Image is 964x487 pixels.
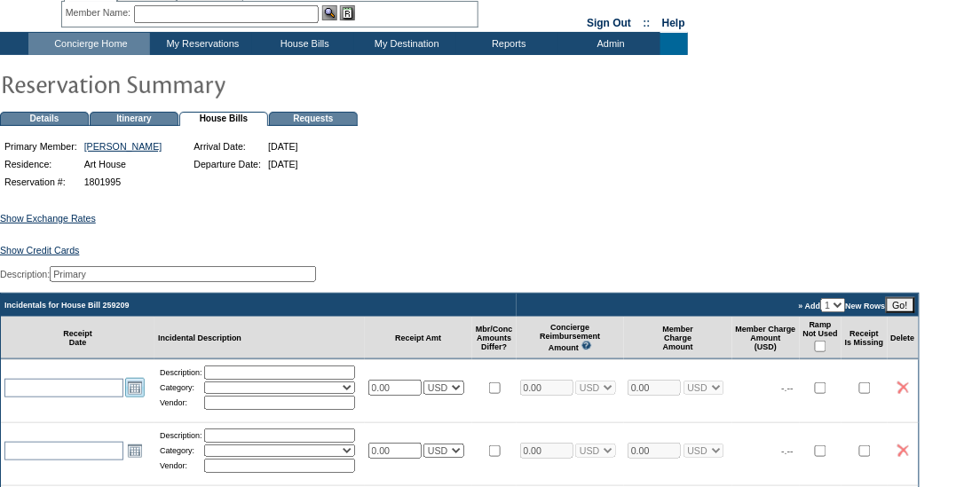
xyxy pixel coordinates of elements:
[252,33,354,55] td: House Bills
[90,112,178,126] td: Itinerary
[581,341,592,350] img: questionMark_lightBlue.gif
[624,317,732,359] td: Member Charge Amount
[354,33,456,55] td: My Destination
[517,317,625,359] td: Concierge Reimbursement Amount
[160,396,202,410] td: Vendor:
[558,33,660,55] td: Admin
[2,156,80,172] td: Residence:
[125,441,145,460] a: Open the calendar popup.
[1,317,154,359] td: Receipt Date
[160,428,202,443] td: Description:
[782,382,794,393] span: -.--
[644,17,651,29] span: ::
[265,138,301,154] td: [DATE]
[179,112,268,126] td: House Bills
[150,33,252,55] td: My Reservations
[269,112,358,126] td: Requests
[897,381,909,394] img: icon_delete2.gif
[160,381,202,394] td: Category:
[66,5,134,20] div: Member Name:
[456,33,558,55] td: Reports
[662,17,685,29] a: Help
[191,138,264,154] td: Arrival Date:
[587,17,631,29] a: Sign Out
[340,5,355,20] img: Reservations
[160,444,202,457] td: Category:
[897,444,909,457] img: icon_delete2.gif
[82,174,165,190] td: 1801995
[28,33,150,55] td: Concierge Home
[82,156,165,172] td: Art House
[154,317,365,359] td: Incidental Description
[2,138,80,154] td: Primary Member:
[265,156,301,172] td: [DATE]
[84,141,162,152] a: [PERSON_NAME]
[1,294,517,317] td: Incidentals for House Bill 259209
[365,317,473,359] td: Receipt Amt
[160,365,202,380] td: Description:
[2,174,80,190] td: Reservation #:
[517,294,919,317] td: » Add New Rows
[782,445,794,456] span: -.--
[472,317,517,359] td: Mbr/Conc Amounts Differ?
[732,317,800,359] td: Member Charge Amount (USD)
[322,5,337,20] img: View
[842,317,888,359] td: Receipt Is Missing
[886,297,915,313] input: Go!
[888,317,919,359] td: Delete
[160,459,202,473] td: Vendor:
[191,156,264,172] td: Departure Date:
[800,317,842,359] td: Ramp Not Used
[125,378,145,397] a: Open the calendar popup.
